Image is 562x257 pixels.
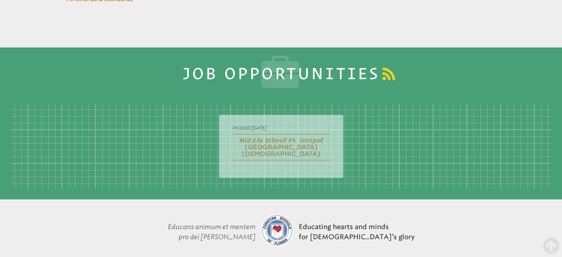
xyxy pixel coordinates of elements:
[239,137,323,144] span: Middle School Principal
[250,125,267,131] span: [DATE]
[261,214,293,247] img: csf-logo-web-colors.png
[242,143,320,157] span: [GEOGRAPHIC_DATA][DEMOGRAPHIC_DATA]
[233,125,249,131] span: Posted
[108,69,455,93] h1: Job Opportunities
